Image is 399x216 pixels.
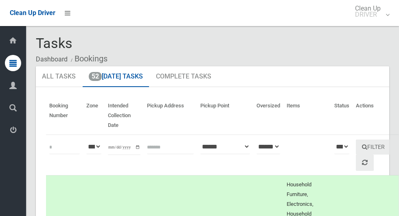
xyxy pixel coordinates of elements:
[355,11,381,17] small: DRIVER
[36,35,72,51] span: Tasks
[46,97,83,135] th: Booking Number
[69,51,107,66] li: Bookings
[353,97,399,135] th: Actions
[150,66,217,87] a: Complete Tasks
[105,97,144,135] th: Intended Collection Date
[197,97,253,135] th: Pickup Point
[83,66,149,87] a: 52[DATE] Tasks
[89,72,102,81] span: 52
[351,5,389,17] span: Clean Up
[253,97,283,135] th: Oversized
[83,97,105,135] th: Zone
[10,7,55,19] a: Clean Up Driver
[283,97,331,135] th: Items
[331,97,353,135] th: Status
[10,9,55,17] span: Clean Up Driver
[144,97,197,135] th: Pickup Address
[36,66,82,87] a: All Tasks
[356,140,391,155] button: Filter
[36,55,68,63] a: Dashboard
